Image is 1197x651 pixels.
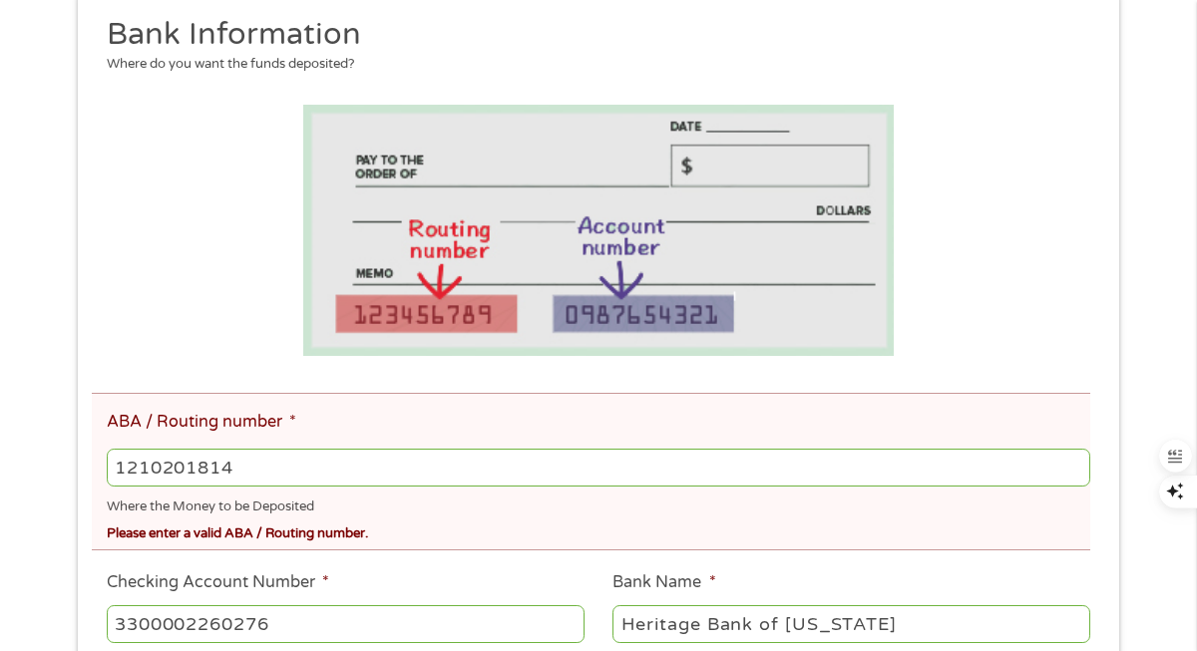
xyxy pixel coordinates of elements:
[107,449,1090,487] input: 263177916
[303,105,894,357] img: Routing number location
[107,605,585,643] input: 345634636
[612,572,715,593] label: Bank Name
[107,517,1090,544] div: Please enter a valid ABA / Routing number.
[107,490,1090,517] div: Where the Money to be Deposited
[107,55,1076,75] div: Where do you want the funds deposited?
[107,412,296,433] label: ABA / Routing number
[107,15,1076,55] h2: Bank Information
[107,572,329,593] label: Checking Account Number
